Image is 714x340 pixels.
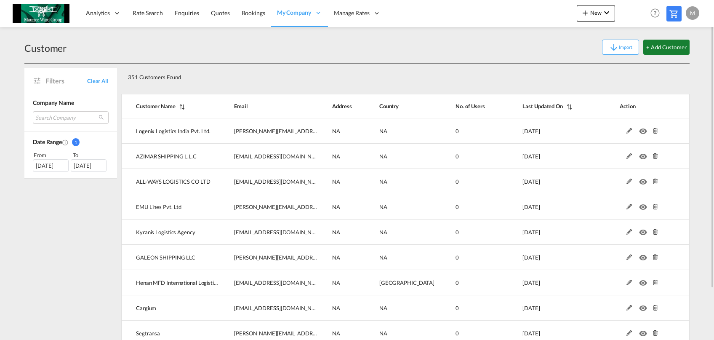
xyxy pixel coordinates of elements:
td: China [365,270,434,295]
span: NA [332,330,340,337]
div: 351 Customers Found [125,67,630,84]
span: NA [332,305,340,311]
md-icon: icon-eye [639,151,650,157]
span: NA [332,153,340,160]
span: [EMAIL_ADDRESS][DOMAIN_NAME] [234,279,325,286]
span: 0 [456,203,459,210]
span: NA [379,153,387,160]
span: NA [379,128,387,134]
div: To [72,151,109,159]
span: Enquiries [175,9,199,16]
div: [DATE] [71,159,107,172]
td: NA [318,144,365,169]
td: Cargium [121,295,220,321]
td: NA [365,245,434,270]
span: Quotes [211,9,229,16]
th: Country [365,94,434,118]
td: EMU Lines Pvt. Ltd [121,194,220,220]
td: 0 [434,194,501,220]
span: Date Range [33,138,62,145]
span: ALL-WAYS LOGISTICS CO LTD [136,178,210,185]
span: 0 [456,229,459,236]
span: 0 [456,178,459,185]
td: Kyranis Logistics Agency [121,220,220,245]
span: 0 [456,305,459,311]
span: [EMAIL_ADDRESS][DOMAIN_NAME] [234,305,325,311]
span: NA [332,128,340,134]
span: NA [379,203,387,210]
div: M [686,6,699,20]
span: NA [332,279,340,286]
span: AZIMAR SHIPPING L.L.C [136,153,197,160]
div: From [33,151,70,159]
td: NA [365,220,434,245]
div: Help [648,6,666,21]
div: [DATE] [33,159,69,172]
span: EMU Lines Pvt. Ltd [136,203,181,210]
td: NA [318,270,365,295]
td: patsapong@allwayslogistics.com [220,169,318,194]
span: From To [DATE][DATE] [33,151,109,172]
md-icon: icon-eye [639,252,650,258]
td: cargium.temp@gmail.com [220,295,318,321]
th: Action [599,94,690,118]
td: NA [365,144,434,169]
td: 0 [434,144,501,169]
td: NA [318,118,365,144]
span: [DATE] [522,229,540,236]
span: [GEOGRAPHIC_DATA] [379,279,434,286]
td: 2025-09-18 [501,144,599,169]
span: Help [648,6,662,20]
md-icon: icon-eye [639,303,650,309]
md-icon: icon-eye [639,328,650,334]
td: NA [365,169,434,194]
td: NA [365,295,434,321]
span: [PERSON_NAME][EMAIL_ADDRESS][DOMAIN_NAME] [234,128,368,134]
th: Last Updated On [501,94,599,118]
span: [DATE] [522,254,540,261]
button: + Add Customer [643,40,690,55]
span: [DATE] [522,203,540,210]
td: 0 [434,295,501,321]
span: NA [379,178,387,185]
span: Manage Rates [334,9,370,17]
span: [EMAIL_ADDRESS][DOMAIN_NAME] [234,153,325,160]
td: NA [318,295,365,321]
td: NA [365,118,434,144]
span: 0 [456,279,459,286]
span: NA [332,254,340,261]
span: [DATE] [522,330,540,337]
td: 0 [434,220,501,245]
md-icon: icon-plus 400-fg [580,8,590,18]
td: cs8dxb@azimarshipping.com [220,144,318,169]
span: NA [332,178,340,185]
td: NA [318,245,365,270]
img: c6e8db30f5a511eea3e1ab7543c40fcc.jpg [13,4,69,23]
td: eva.vasoyan@mauriceward.com [220,194,318,220]
span: Bookings [242,9,265,16]
td: NA [318,169,365,194]
span: Company Name [33,99,74,106]
button: icon-arrow-downImport [602,40,639,55]
td: 2025-09-16 [501,245,599,270]
span: NA [379,229,387,236]
span: NA [379,305,387,311]
td: info@kyranislogistics.com [220,220,318,245]
td: 2025-09-18 [501,118,599,144]
button: icon-plus 400-fgNewicon-chevron-down [577,5,615,22]
md-icon: icon-eye [639,177,650,182]
td: ALL-WAYS LOGISTICS CO LTD [121,169,220,194]
md-icon: icon-eye [639,278,650,284]
th: No. of Users [434,94,501,118]
span: Analytics [86,9,110,17]
span: Rate Search [133,9,163,16]
span: NA [379,330,387,337]
span: New [580,9,612,16]
span: 1 [72,138,80,146]
md-icon: icon-eye [639,202,650,208]
span: 0 [456,254,459,261]
td: AZIMAR SHIPPING L.L.C [121,144,220,169]
td: 2025-09-16 [501,270,599,295]
td: ops@mfd-group.com.cn [220,270,318,295]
